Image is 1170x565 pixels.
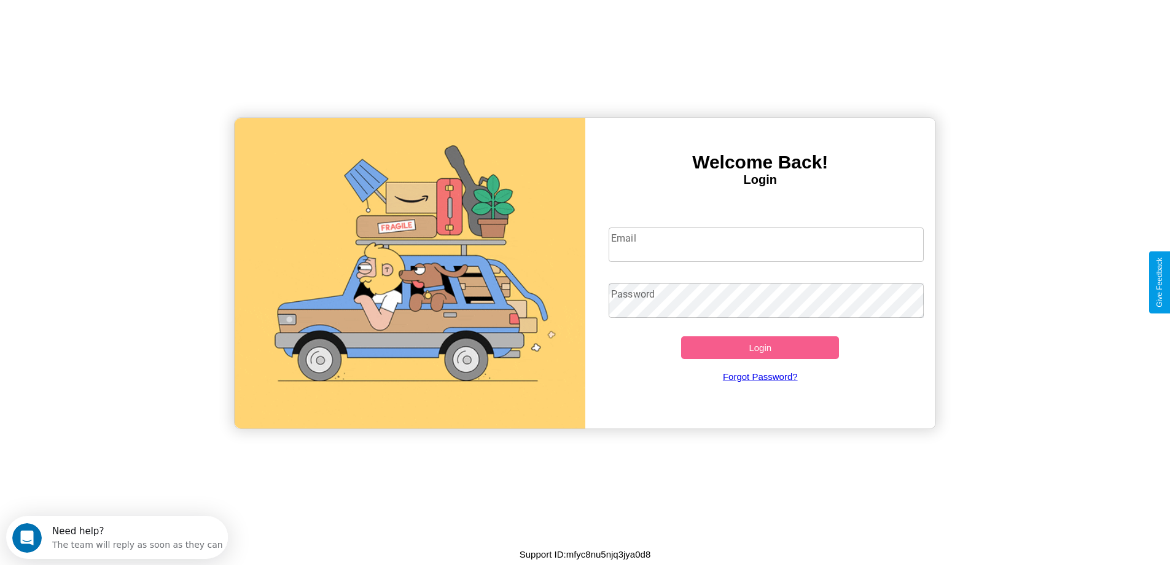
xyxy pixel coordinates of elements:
div: Give Feedback [1155,258,1164,307]
iframe: Intercom live chat discovery launcher [6,516,228,559]
img: gif [235,118,585,429]
div: The team will reply as soon as they can [46,20,217,33]
h4: Login [585,173,936,187]
iframe: Intercom live chat [12,523,42,553]
a: Forgot Password? [603,359,918,394]
h3: Welcome Back! [585,152,936,173]
button: Login [681,336,839,359]
div: Open Intercom Messenger [5,5,228,39]
div: Need help? [46,10,217,20]
p: Support ID: mfyc8nu5njq3jya0d8 [520,546,650,563]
